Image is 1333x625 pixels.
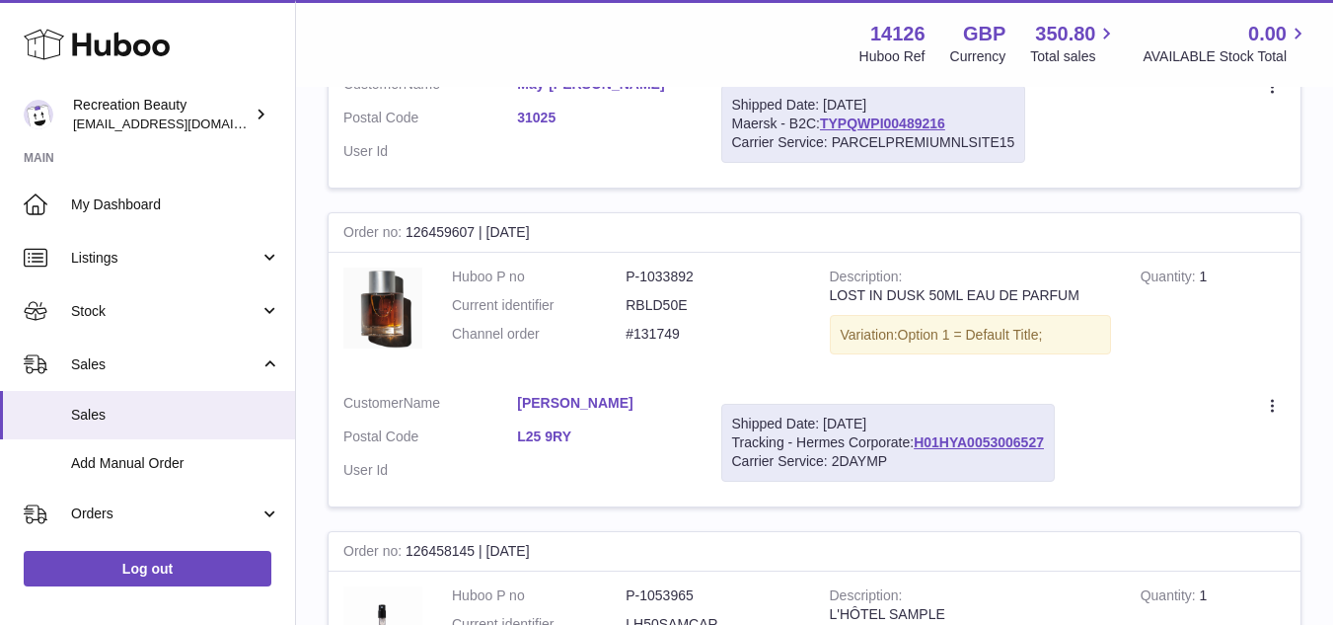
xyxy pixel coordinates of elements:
span: 0.00 [1248,21,1287,47]
span: Orders [71,505,259,523]
span: Option 1 = Default Title; [898,327,1043,343]
span: My Dashboard [71,195,280,214]
div: Tracking - Hermes Corporate: [721,404,1055,482]
dt: User Id [343,461,517,480]
dd: P-1053965 [626,586,799,605]
strong: Quantity [1141,269,1200,289]
div: 126459607 | [DATE] [329,213,1300,253]
span: 350.80 [1035,21,1095,47]
span: Customer [343,395,404,411]
strong: 14126 [870,21,926,47]
img: LostInDusk50ml.jpg [343,268,422,349]
div: Variation: [830,315,1111,355]
span: [EMAIL_ADDRESS][DOMAIN_NAME] [73,116,290,131]
a: 31025 [517,109,691,127]
strong: Quantity [1141,587,1200,608]
dt: User Id [343,142,517,161]
span: Sales [71,355,259,374]
a: Log out [24,551,271,586]
div: Carrier Service: 2DAYMP [732,452,1044,471]
div: Carrier Service: PARCELPREMIUMNLSITE15 [732,133,1015,152]
dd: RBLD50E [626,296,799,315]
a: 0.00 AVAILABLE Stock Total [1143,21,1309,66]
dt: Huboo P no [452,586,626,605]
a: [PERSON_NAME] [517,394,691,413]
div: Shipped Date: [DATE] [732,96,1015,115]
div: Recreation Beauty [73,96,251,133]
span: Stock [71,302,259,321]
dt: Current identifier [452,296,626,315]
div: Currency [950,47,1006,66]
dt: Postal Code [343,428,517,451]
div: Maersk - B2C: [721,85,1026,163]
strong: Description [830,269,903,289]
a: 350.80 Total sales [1030,21,1118,66]
span: Sales [71,406,280,425]
strong: Order no [343,543,406,564]
dd: #131749 [626,325,799,344]
div: L'HÔTEL SAMPLE [830,605,1111,624]
a: H01HYA0053006527 [914,434,1044,450]
a: L25 9RY [517,428,691,446]
dt: Name [343,75,517,99]
dt: Channel order [452,325,626,344]
span: AVAILABLE Stock Total [1143,47,1309,66]
td: 1 [1126,253,1300,380]
div: LOST IN DUSK 50ML EAU DE PARFUM [830,286,1111,305]
strong: GBP [963,21,1005,47]
dt: Huboo P no [452,268,626,286]
div: 126458145 | [DATE] [329,532,1300,572]
dt: Postal Code [343,109,517,132]
img: internalAdmin-14126@internal.huboo.com [24,100,53,129]
span: Listings [71,249,259,268]
dd: P-1033892 [626,268,799,286]
span: Add Manual Order [71,454,280,473]
strong: Order no [343,224,406,245]
a: TYPQWPI00489216 [820,116,945,131]
dt: Name [343,394,517,418]
strong: Description [830,587,903,608]
span: Total sales [1030,47,1118,66]
div: Shipped Date: [DATE] [732,415,1044,433]
div: Huboo Ref [859,47,926,66]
